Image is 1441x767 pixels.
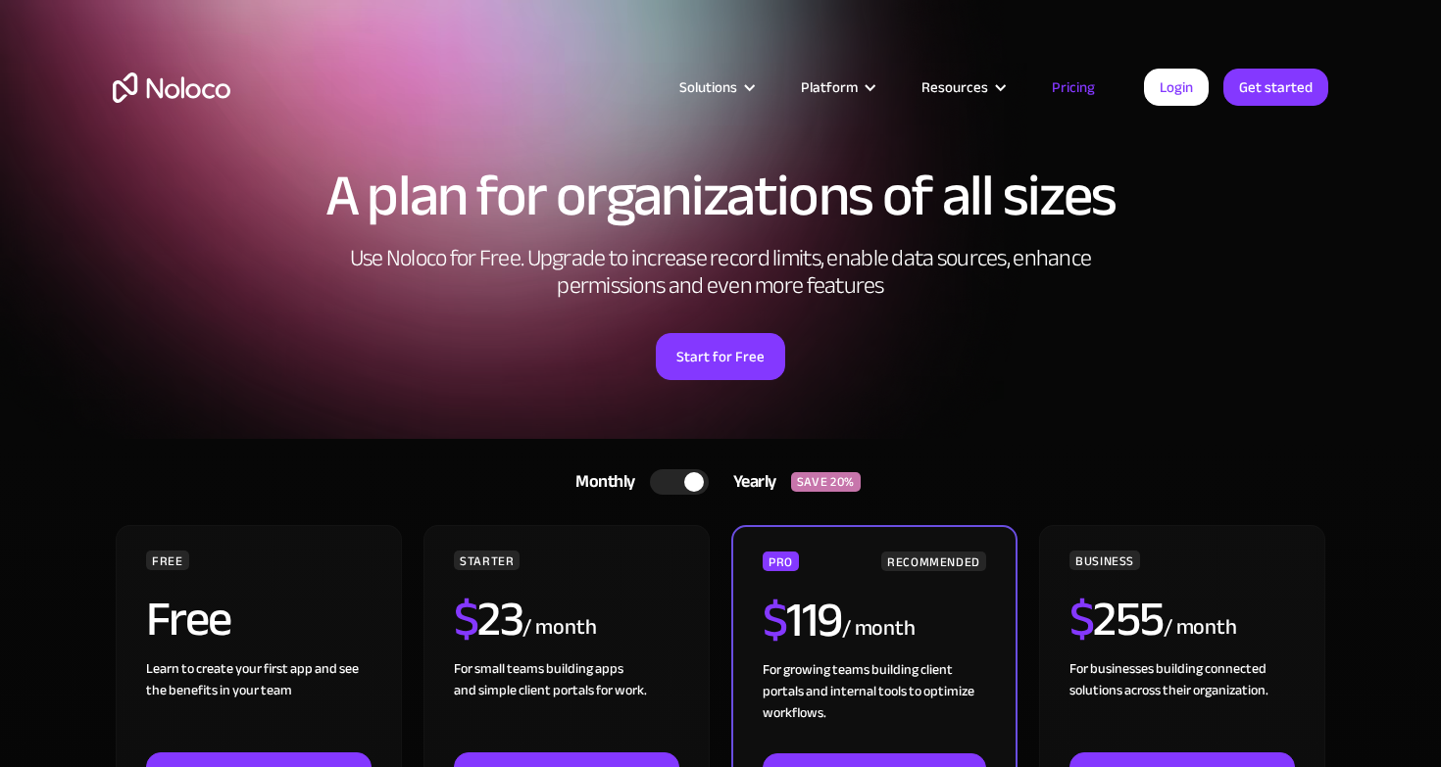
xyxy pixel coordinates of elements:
[709,467,791,497] div: Yearly
[146,658,372,752] div: Learn to create your first app and see the benefits in your team ‍
[1069,573,1094,665] span: $
[881,551,986,571] div: RECOMMENDED
[897,74,1027,100] div: Resources
[113,72,230,103] a: home
[655,74,776,100] div: Solutions
[1069,551,1140,570] div: BUSINESS
[921,74,988,100] div: Resources
[1223,69,1328,106] a: Get started
[679,74,737,100] div: Solutions
[454,595,523,644] h2: 23
[454,551,520,570] div: STARTER
[656,333,785,380] a: Start for Free
[791,472,861,492] div: SAVE 20%
[763,551,799,571] div: PRO
[1069,595,1164,644] h2: 255
[522,612,596,644] div: / month
[454,658,679,752] div: For small teams building apps and simple client portals for work. ‍
[146,595,231,644] h2: Free
[763,596,842,645] h2: 119
[842,613,916,645] div: / month
[454,573,478,665] span: $
[763,574,787,666] span: $
[1027,74,1119,100] a: Pricing
[801,74,858,100] div: Platform
[1164,612,1237,644] div: / month
[1069,658,1295,752] div: For businesses building connected solutions across their organization. ‍
[1144,69,1209,106] a: Login
[763,659,986,753] div: For growing teams building client portals and internal tools to optimize workflows.
[328,245,1113,300] h2: Use Noloco for Free. Upgrade to increase record limits, enable data sources, enhance permissions ...
[776,74,897,100] div: Platform
[146,551,189,570] div: FREE
[551,467,650,497] div: Monthly
[113,167,1328,225] h1: A plan for organizations of all sizes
